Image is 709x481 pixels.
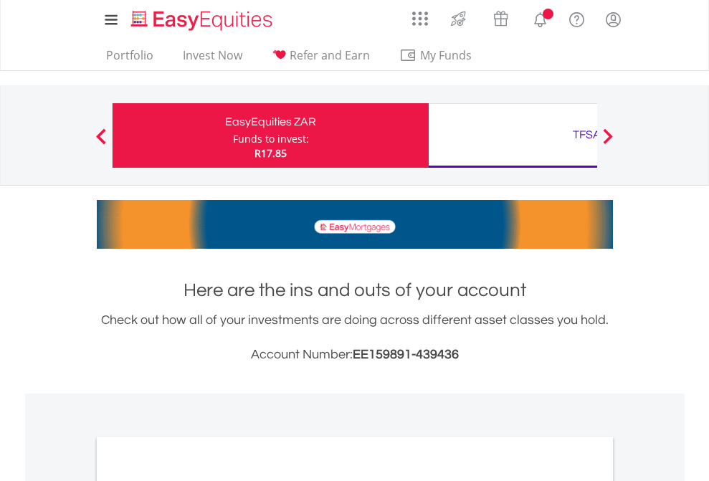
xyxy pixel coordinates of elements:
[97,200,613,249] img: EasyMortage Promotion Banner
[97,310,613,365] div: Check out how all of your investments are doing across different asset classes you hold.
[353,348,459,361] span: EE159891-439436
[594,135,622,150] button: Next
[97,277,613,303] h1: Here are the ins and outs of your account
[177,48,248,70] a: Invest Now
[125,4,278,32] a: Home page
[480,4,522,30] a: Vouchers
[595,4,632,35] a: My Profile
[412,11,428,27] img: grid-menu-icon.svg
[447,7,470,30] img: thrive-v2.svg
[522,4,558,32] a: Notifications
[254,146,287,160] span: R17.85
[489,7,513,30] img: vouchers-v2.svg
[266,48,376,70] a: Refer and Earn
[128,9,278,32] img: EasyEquities_Logo.png
[97,345,613,365] h3: Account Number:
[100,48,159,70] a: Portfolio
[87,135,115,150] button: Previous
[399,46,493,65] span: My Funds
[558,4,595,32] a: FAQ's and Support
[233,132,309,146] div: Funds to invest:
[403,4,437,27] a: AppsGrid
[290,47,370,63] span: Refer and Earn
[121,112,420,132] div: EasyEquities ZAR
